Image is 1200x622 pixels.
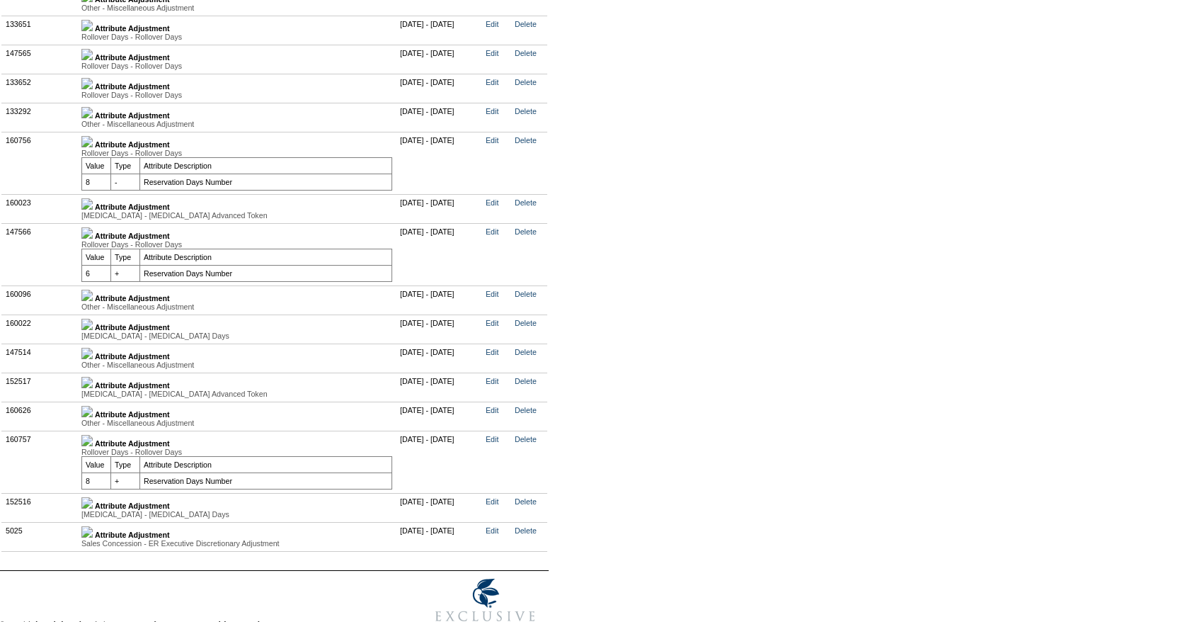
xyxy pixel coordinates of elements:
td: + [111,265,140,281]
b: Attribute Adjustment [95,323,170,332]
a: Edit [486,377,498,385]
img: b_plus.gif [81,377,93,388]
td: [DATE] - [DATE] [396,74,482,103]
td: 8 [82,473,111,489]
div: Other - Miscellaneous Adjustment [81,4,392,12]
a: Delete [515,20,537,28]
td: 160096 [2,285,78,315]
td: 133652 [2,74,78,103]
div: Rollover Days - Rollover Days [81,149,392,157]
b: Attribute Adjustment [95,53,170,62]
td: [DATE] - [DATE] [396,315,482,344]
img: b_plus.gif [81,49,93,60]
td: 147565 [2,45,78,74]
a: Delete [515,107,537,115]
td: [DATE] - [DATE] [396,285,482,315]
a: Delete [515,497,537,506]
td: Reservation Days Number [140,473,392,489]
a: Delete [515,526,537,535]
td: 133292 [2,103,78,132]
td: 8 [82,174,111,190]
td: [DATE] - [DATE] [396,402,482,431]
b: Attribute Adjustment [95,24,170,33]
td: Value [82,157,111,174]
img: b_plus.gif [81,319,93,330]
a: Edit [486,348,498,356]
a: Edit [486,49,498,57]
td: 160756 [2,132,78,194]
td: 147566 [2,223,78,285]
div: Other - Miscellaneous Adjustment [81,302,392,311]
td: 152517 [2,373,78,402]
div: [MEDICAL_DATA] - [MEDICAL_DATA] Advanced Token [81,390,392,398]
b: Attribute Adjustment [95,140,170,149]
td: Attribute Description [140,456,392,473]
td: 160022 [2,315,78,344]
a: Delete [515,435,537,443]
b: Attribute Adjustment [95,531,170,539]
a: Delete [515,227,537,236]
div: Rollover Days - Rollover Days [81,91,392,99]
a: Edit [486,78,498,86]
a: Delete [515,136,537,145]
td: Attribute Description [140,157,392,174]
b: Attribute Adjustment [95,439,170,448]
td: Value [82,249,111,265]
a: Edit [486,136,498,145]
td: [DATE] - [DATE] [396,132,482,194]
td: + [111,473,140,489]
a: Edit [486,290,498,298]
a: Delete [515,348,537,356]
td: Reservation Days Number [140,265,392,281]
b: Attribute Adjustment [95,232,170,240]
td: - [111,174,140,190]
img: b_plus.gif [81,497,93,509]
a: Edit [486,526,498,535]
td: [DATE] - [DATE] [396,16,482,45]
img: b_plus.gif [81,348,93,359]
a: Delete [515,198,537,207]
a: Edit [486,198,498,207]
img: b_plus.gif [81,406,93,417]
td: 147514 [2,344,78,373]
td: [DATE] - [DATE] [396,103,482,132]
a: Edit [486,497,498,506]
td: [DATE] - [DATE] [396,431,482,493]
img: b_plus.gif [81,198,93,210]
div: [MEDICAL_DATA] - [MEDICAL_DATA] Days [81,510,392,519]
a: Delete [515,377,537,385]
td: [DATE] - [DATE] [396,223,482,285]
td: [DATE] - [DATE] [396,493,482,522]
a: Edit [486,435,498,443]
b: Attribute Adjustment [95,111,170,120]
a: Delete [515,78,537,86]
td: [DATE] - [DATE] [396,522,482,551]
a: Edit [486,319,498,327]
a: Delete [515,406,537,414]
td: [DATE] - [DATE] [396,344,482,373]
td: Value [82,456,111,473]
td: 152516 [2,493,78,522]
td: 160626 [2,402,78,431]
div: [MEDICAL_DATA] - [MEDICAL_DATA] Advanced Token [81,211,392,220]
td: 160023 [2,194,78,223]
b: Attribute Adjustment [95,410,170,419]
div: Rollover Days - Rollover Days [81,33,392,41]
b: Attribute Adjustment [95,294,170,302]
td: Type [111,456,140,473]
td: [DATE] - [DATE] [396,373,482,402]
img: b_plus.gif [81,78,93,89]
td: 133651 [2,16,78,45]
div: [MEDICAL_DATA] - [MEDICAL_DATA] Days [81,332,392,340]
a: Delete [515,319,537,327]
b: Attribute Adjustment [95,203,170,211]
td: [DATE] - [DATE] [396,45,482,74]
img: b_minus.gif [81,136,93,147]
img: b_plus.gif [81,290,93,301]
b: Attribute Adjustment [95,502,170,510]
a: Edit [486,107,498,115]
div: Rollover Days - Rollover Days [81,62,392,70]
td: Type [111,157,140,174]
b: Attribute Adjustment [95,352,170,361]
td: 6 [82,265,111,281]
